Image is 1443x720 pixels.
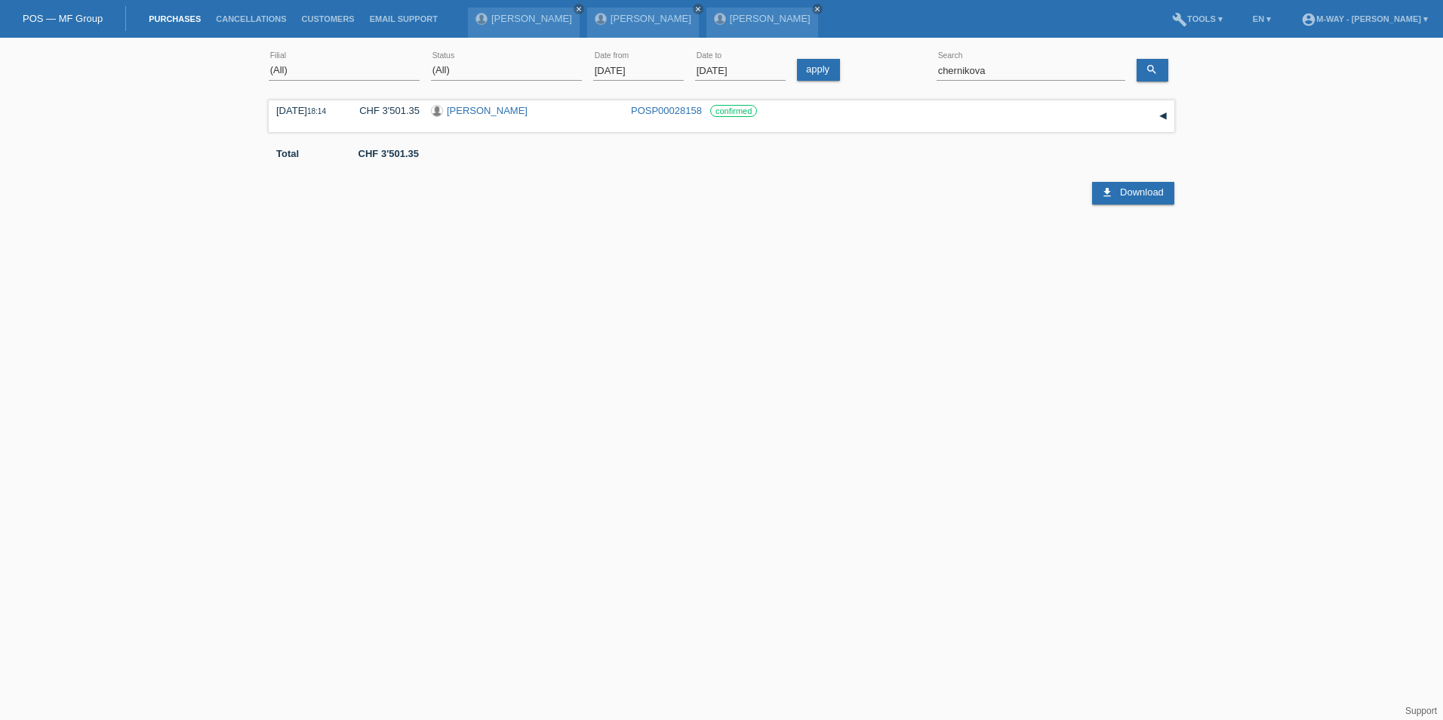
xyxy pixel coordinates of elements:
a: apply [797,59,840,81]
a: Customers [294,14,362,23]
i: account_circle [1301,12,1316,27]
a: EN ▾ [1245,14,1278,23]
a: [PERSON_NAME] [611,13,691,24]
div: expand/collapse [1152,105,1174,128]
b: Total [276,148,299,159]
div: [DATE] [276,105,337,116]
a: [PERSON_NAME] [491,13,572,24]
div: CHF 3'501.35 [348,105,420,116]
i: build [1172,12,1187,27]
i: close [694,5,702,13]
a: close [812,4,823,14]
a: buildTools ▾ [1165,14,1230,23]
i: search [1146,63,1158,75]
a: download Download [1092,182,1174,205]
a: close [693,4,703,14]
a: POSP00028158 [631,105,702,116]
a: account_circlem-way - [PERSON_NAME] ▾ [1294,14,1435,23]
a: Cancellations [208,14,294,23]
a: search [1137,59,1168,82]
label: confirmed [710,105,757,117]
a: Support [1405,706,1437,716]
i: close [575,5,583,13]
a: POS — MF Group [23,13,103,24]
a: Email Support [362,14,445,23]
i: close [814,5,821,13]
i: download [1101,186,1113,198]
span: Download [1120,186,1164,198]
a: [PERSON_NAME] [730,13,811,24]
span: 18:14 [307,107,326,115]
a: [PERSON_NAME] [447,105,528,116]
a: close [574,4,584,14]
b: CHF 3'501.35 [358,148,419,159]
a: Purchases [141,14,208,23]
